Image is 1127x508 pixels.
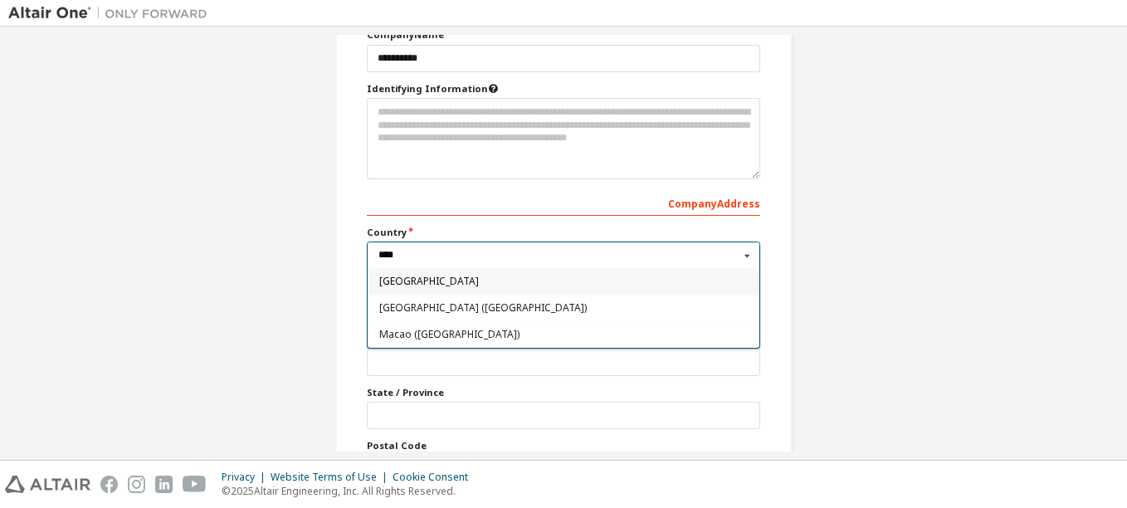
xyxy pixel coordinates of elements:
[222,484,478,498] p: © 2025 Altair Engineering, Inc. All Rights Reserved.
[379,303,749,313] span: [GEOGRAPHIC_DATA] ([GEOGRAPHIC_DATA])
[222,471,271,484] div: Privacy
[367,189,760,216] div: Company Address
[8,5,216,22] img: Altair One
[367,439,760,452] label: Postal Code
[271,471,393,484] div: Website Terms of Use
[367,386,760,399] label: State / Province
[393,471,478,484] div: Cookie Consent
[367,82,760,95] label: Please provide any information that will help our support team identify your company. Email and n...
[379,277,749,287] span: [GEOGRAPHIC_DATA]
[5,476,90,493] img: altair_logo.svg
[379,330,749,339] span: Macao ([GEOGRAPHIC_DATA])
[155,476,173,493] img: linkedin.svg
[367,226,760,239] label: Country
[128,476,145,493] img: instagram.svg
[183,476,207,493] img: youtube.svg
[367,28,760,42] label: Company Name
[100,476,118,493] img: facebook.svg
